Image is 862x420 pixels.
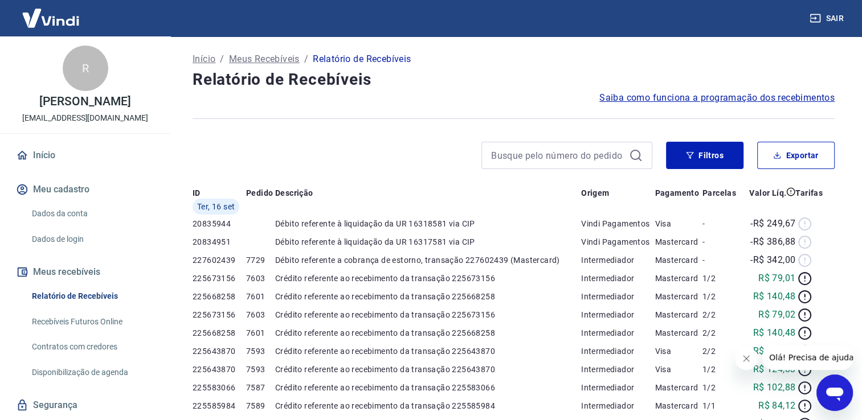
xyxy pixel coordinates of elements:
[193,382,246,393] p: 225583066
[749,187,786,199] p: Valor Líq.
[246,273,275,284] p: 7603
[655,187,699,199] p: Pagamento
[246,327,275,339] p: 7601
[193,254,246,266] p: 227602439
[304,52,308,66] p: /
[275,309,581,320] p: Crédito referente ao recebimento da transação 225673156
[193,218,246,229] p: 20835944
[275,254,581,266] p: Débito referente a cobrança de estorno, transação 227602439 (Mastercard)
[193,309,246,320] p: 225673156
[581,273,655,284] p: Intermediador
[753,344,796,358] p: R$ 124,84
[599,91,835,105] a: Saiba como funciona a programação dos recebimentos
[750,217,795,230] p: -R$ 249,67
[275,187,313,199] p: Descrição
[702,364,739,375] p: 1/2
[246,345,275,357] p: 7593
[193,273,246,284] p: 225673156
[275,382,581,393] p: Crédito referente ao recebimento da transação 225583066
[193,327,246,339] p: 225668258
[246,309,275,320] p: 7603
[655,254,702,266] p: Mastercard
[581,187,609,199] p: Origem
[702,187,736,199] p: Parcelas
[795,187,823,199] p: Tarifas
[702,345,739,357] p: 2/2
[27,285,157,308] a: Relatório de Recebíveis
[581,327,655,339] p: Intermediador
[581,382,655,393] p: Intermediador
[27,361,157,384] a: Disponibilização de agenda
[246,400,275,411] p: 7589
[14,393,157,418] a: Segurança
[14,143,157,168] a: Início
[753,381,796,394] p: R$ 102,88
[246,187,273,199] p: Pedido
[275,400,581,411] p: Crédito referente ao recebimento da transação 225585984
[758,308,795,322] p: R$ 79,02
[197,201,235,212] span: Ter, 16 set
[193,68,835,91] h4: Relatório de Recebíveis
[581,291,655,302] p: Intermediador
[193,187,201,199] p: ID
[246,254,275,266] p: 7729
[816,374,853,411] iframe: Botão para abrir a janela de mensagens
[757,142,835,169] button: Exportar
[702,309,739,320] p: 2/2
[581,400,655,411] p: Intermediador
[193,291,246,302] p: 225668258
[758,399,795,413] p: R$ 84,12
[275,291,581,302] p: Crédito referente ao recebimento da transação 225668258
[193,345,246,357] p: 225643870
[702,273,739,284] p: 1/2
[14,260,157,285] button: Meus recebíveis
[246,364,275,375] p: 7593
[581,236,655,248] p: Vindi Pagamentos
[702,382,739,393] p: 1/2
[275,345,581,357] p: Crédito referente ao recebimento da transação 225643870
[27,202,157,225] a: Dados da conta
[655,382,702,393] p: Mastercard
[581,345,655,357] p: Intermediador
[275,236,581,248] p: Débito referente à liquidação da UR 16317581 via CIP
[14,177,157,202] button: Meu cadastro
[655,291,702,302] p: Mastercard
[666,142,743,169] button: Filtros
[762,345,853,370] iframe: Mensagem da empresa
[193,364,246,375] p: 225643870
[655,364,702,375] p: Visa
[655,327,702,339] p: Mastercard
[193,52,215,66] a: Início
[655,345,702,357] p: Visa
[735,347,758,370] iframe: Fechar mensagem
[27,310,157,333] a: Recebíveis Futuros Online
[7,8,96,17] span: Olá! Precisa de ajuda?
[246,382,275,393] p: 7587
[27,335,157,359] a: Contratos com credores
[758,271,795,285] p: R$ 79,01
[275,218,581,229] p: Débito referente à liquidação da UR 16318581 via CIP
[193,400,246,411] p: 225585984
[753,326,796,340] p: R$ 140,48
[63,46,108,91] div: R
[702,400,739,411] p: 1/1
[581,309,655,320] p: Intermediador
[229,52,300,66] a: Meus Recebíveis
[702,254,739,266] p: -
[750,235,795,249] p: -R$ 386,88
[581,364,655,375] p: Intermediador
[702,218,739,229] p: -
[655,273,702,284] p: Mastercard
[702,291,739,302] p: 1/2
[655,309,702,320] p: Mastercard
[753,290,796,303] p: R$ 140,48
[14,1,88,35] img: Vindi
[655,236,702,248] p: Mastercard
[275,273,581,284] p: Crédito referente ao recebimento da transação 225673156
[22,112,148,124] p: [EMAIL_ADDRESS][DOMAIN_NAME]
[750,253,795,267] p: -R$ 342,00
[702,327,739,339] p: 2/2
[702,236,739,248] p: -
